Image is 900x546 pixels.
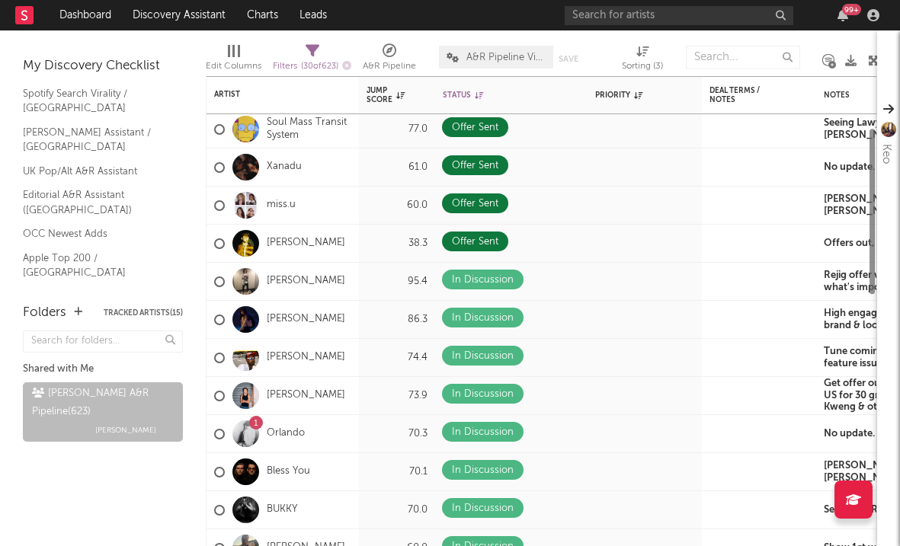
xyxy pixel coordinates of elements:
[559,55,578,63] button: Save
[466,53,546,62] span: A&R Pipeline View
[367,120,428,139] div: 77.0
[452,461,514,480] div: In Discussion
[23,330,183,353] input: Search for folders...
[595,91,656,100] div: Priority
[23,163,168,180] a: UK Pop/Alt A&R Assistant
[824,162,875,172] b: No update.
[452,347,514,366] div: In Discussion
[367,349,428,367] div: 74.4
[23,382,183,442] a: [PERSON_NAME] A&R Pipeline(623)[PERSON_NAME]
[95,421,156,439] span: [PERSON_NAME]
[367,311,428,329] div: 86.3
[367,86,405,104] div: Jump Score
[452,233,498,251] div: Offer Sent
[273,38,351,82] div: Filters(30 of 623)
[452,423,514,442] div: In Discussion
[877,144,895,164] div: Keo
[367,463,428,481] div: 70.1
[23,187,168,218] a: Editorial A&R Assistant ([GEOGRAPHIC_DATA])
[824,429,875,439] b: No update.
[363,57,416,75] div: A&R Pipeline
[452,500,514,518] div: In Discussion
[681,90,693,101] i: Edit settings for Priority
[267,275,345,288] a: [PERSON_NAME]
[206,38,261,82] div: Edit Columns
[23,85,168,117] a: Spotify Search Virality / [GEOGRAPHIC_DATA]
[267,351,345,364] a: [PERSON_NAME]
[23,57,183,75] div: My Discovery Checklist
[664,88,679,103] button: Filter by Priority
[267,465,310,478] a: Bless You
[367,425,428,443] div: 70.3
[367,387,428,405] div: 73.9
[301,62,338,71] span: ( 30 of 623 )
[452,385,514,404] div: In Discussion
[793,88,809,103] button: Filter by Deal Terms / Notes
[23,360,183,378] div: Shared with Me
[412,88,428,103] button: Filter by Jump Score
[367,196,428,215] div: 60.0
[23,124,168,155] a: [PERSON_NAME] Assistant / [GEOGRAPHIC_DATA]
[709,86,786,104] div: Deal Terms / Notes
[367,235,428,253] div: 38.3
[452,157,498,175] div: Offer Sent
[452,309,514,327] div: In Discussion
[23,250,168,281] a: Apple Top 200 / [GEOGRAPHIC_DATA]
[23,304,66,322] div: Folders
[267,199,296,212] a: miss.u
[206,57,261,75] div: Edit Columns
[565,6,793,25] input: Search for artists
[622,57,663,75] div: Sorting ( 3 )
[622,38,663,82] div: Sorting (3)
[838,9,848,21] button: 99+
[267,389,345,402] a: [PERSON_NAME]
[273,57,351,76] div: Filters
[452,119,498,137] div: Offer Sent
[842,4,861,15] div: 99 +
[23,225,168,242] a: OCC Newest Adds
[452,271,514,289] div: In Discussion
[567,90,578,101] i: Edit settings for Status
[336,87,351,102] button: Filter by Artist
[267,427,305,440] a: Orlando
[267,313,345,326] a: [PERSON_NAME]
[443,91,542,100] div: Status
[686,46,800,69] input: Search...
[367,158,428,177] div: 61.0
[267,117,351,142] a: Soul Mass Transit System
[214,90,328,99] div: Artist
[549,88,565,103] button: Filter by Status
[104,309,183,317] button: Tracked Artists(15)
[367,501,428,519] div: 70.0
[363,38,416,82] div: A&R Pipeline
[267,237,345,250] a: [PERSON_NAME]
[267,161,302,174] a: Xanadu
[452,195,498,213] div: Offer Sent
[367,273,428,291] div: 95.4
[267,503,297,516] a: BUKKY
[32,385,170,421] div: [PERSON_NAME] A&R Pipeline ( 623 )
